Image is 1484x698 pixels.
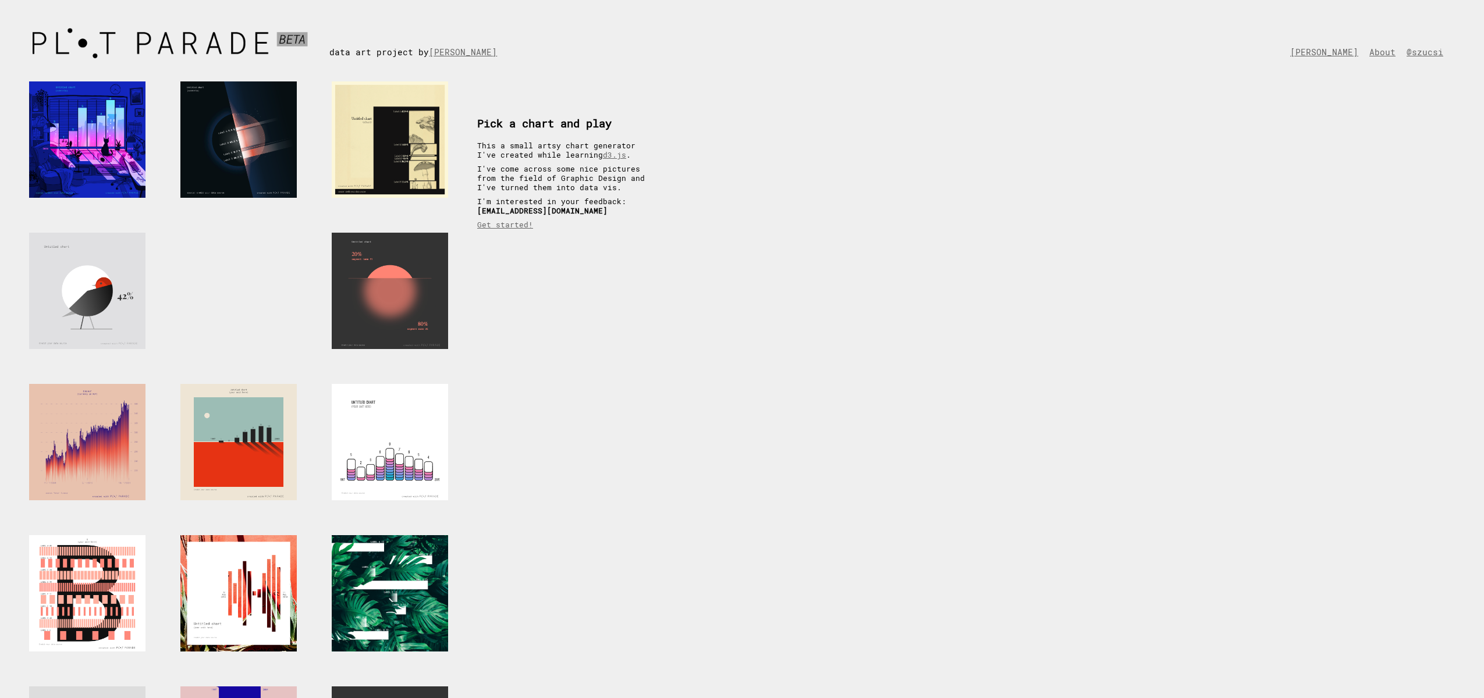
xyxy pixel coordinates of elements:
[1290,47,1364,58] a: [PERSON_NAME]
[477,116,658,130] h3: Pick a chart and play
[477,220,533,229] a: Get started!
[329,23,514,58] div: data art project by
[477,206,608,215] b: [EMAIL_ADDRESS][DOMAIN_NAME]
[1407,47,1449,58] a: @szucsi
[477,141,658,159] p: This a small artsy chart generator I've created while learning .
[603,150,626,159] a: d3.js
[477,197,658,215] p: I'm interested in your feedback:
[477,164,658,192] p: I've come across some nice pictures from the field of Graphic Design and I've turned them into da...
[429,47,503,58] a: [PERSON_NAME]
[1369,47,1401,58] a: About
